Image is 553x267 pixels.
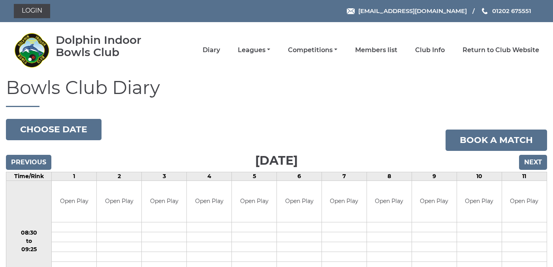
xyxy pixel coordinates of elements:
td: Open Play [187,181,231,222]
span: [EMAIL_ADDRESS][DOMAIN_NAME] [358,7,467,15]
img: Email [347,8,355,14]
td: Open Play [142,181,186,222]
td: Open Play [457,181,502,222]
input: Previous [6,155,51,170]
td: 2 [97,172,142,181]
input: Next [519,155,547,170]
div: Dolphin Indoor Bowls Club [56,34,164,58]
td: 10 [457,172,502,181]
a: Competitions [288,46,337,55]
td: 4 [187,172,232,181]
td: Open Play [322,181,367,222]
td: 8 [367,172,412,181]
td: 9 [412,172,457,181]
img: Dolphin Indoor Bowls Club [14,32,49,68]
td: Open Play [412,181,457,222]
a: Leagues [238,46,270,55]
td: Open Play [232,181,276,222]
td: Open Play [367,181,412,222]
img: Phone us [482,8,487,14]
td: Open Play [277,181,322,222]
a: Phone us 01202 675551 [481,6,531,15]
td: 6 [277,172,322,181]
td: 1 [52,172,97,181]
td: Open Play [502,181,547,222]
h1: Bowls Club Diary [6,78,547,107]
a: Login [14,4,50,18]
td: Time/Rink [6,172,52,181]
span: 01202 675551 [492,7,531,15]
td: Open Play [52,181,96,222]
a: Members list [355,46,397,55]
a: Return to Club Website [463,46,539,55]
td: 11 [502,172,547,181]
td: Open Play [97,181,141,222]
a: Email [EMAIL_ADDRESS][DOMAIN_NAME] [347,6,467,15]
td: 7 [322,172,367,181]
a: Diary [203,46,220,55]
td: 3 [142,172,187,181]
a: Club Info [415,46,445,55]
td: 5 [232,172,277,181]
a: Book a match [446,130,547,151]
button: Choose date [6,119,102,140]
